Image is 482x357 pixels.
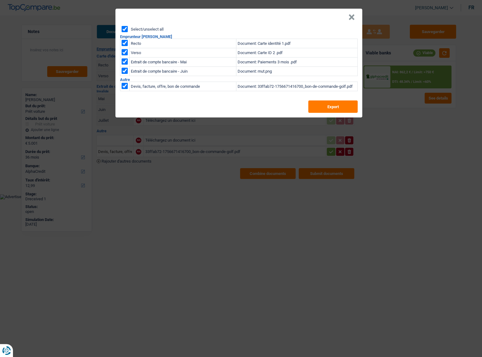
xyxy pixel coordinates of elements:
label: Select/unselect all [131,27,164,31]
h2: Autre [120,78,358,82]
h2: Emprunteur [PERSON_NAME] [120,35,358,39]
td: Recto [130,39,236,48]
td: Document: Carte identité 1.pdf [236,39,358,48]
td: Verso [130,48,236,57]
td: Document: mut.png [236,67,358,76]
td: Document: Carte ID 2 .pdf [236,48,358,57]
td: Document: 33ffab72-1756671416700_bon-de-commande-golf.pdf [236,82,358,91]
td: Document: Paiements 3 mois .pdf [236,57,358,67]
td: Devis, facture, offre, bon de commande [130,82,236,91]
td: Extrait de compte bancaire - Mai [130,57,236,67]
td: Extrait de compte bancaire - Juin [130,67,236,76]
button: Close [348,14,355,20]
button: Export [308,100,358,113]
